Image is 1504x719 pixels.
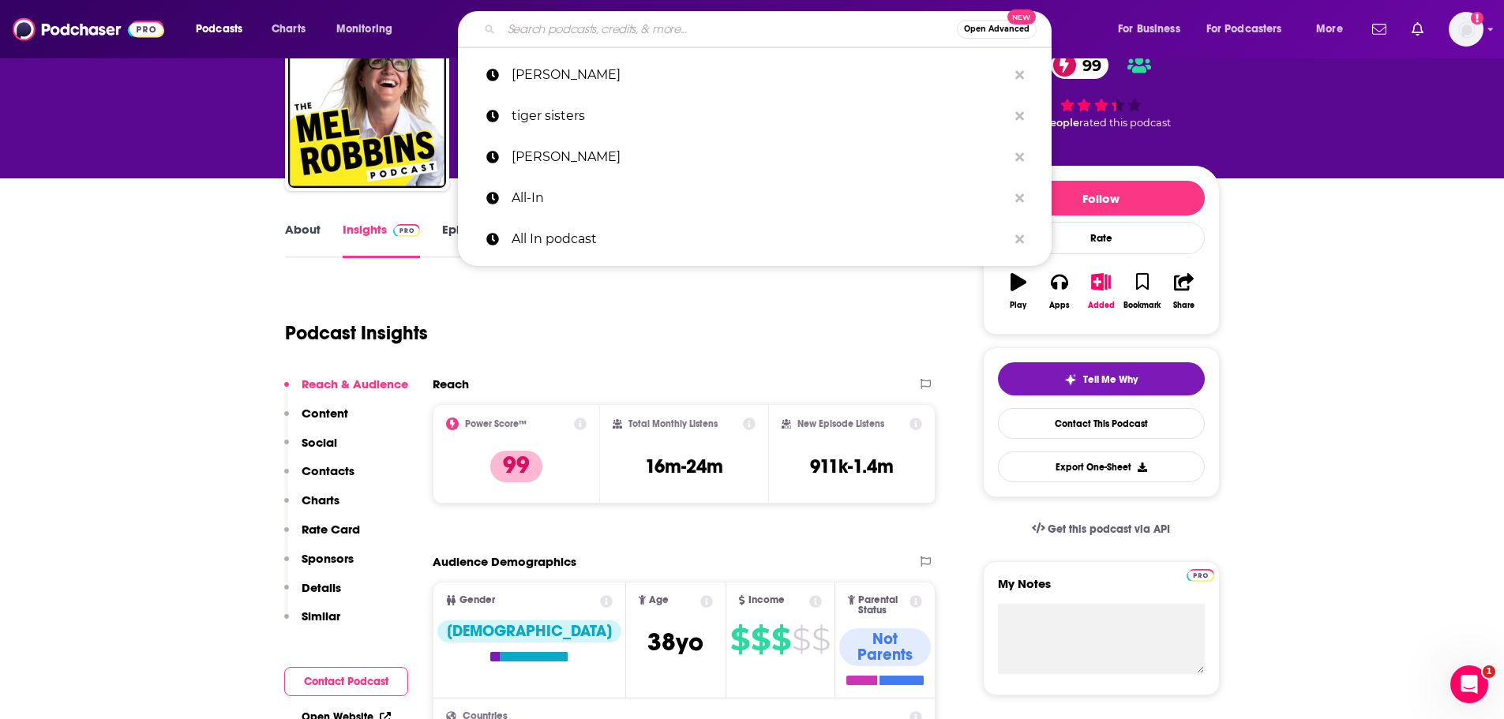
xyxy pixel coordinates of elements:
a: Episodes335 [442,222,520,258]
img: Podchaser Pro [393,224,421,237]
div: Search podcasts, credits, & more... [473,11,1067,47]
span: New [1007,9,1036,24]
a: tiger sisters [458,95,1052,137]
button: Apps [1039,263,1080,320]
button: open menu [1196,17,1305,42]
span: Podcasts [196,18,242,40]
span: More [1316,18,1343,40]
span: For Podcasters [1206,18,1282,40]
img: Podchaser - Follow, Share and Rate Podcasts [13,14,164,44]
button: Content [284,406,348,435]
a: Charts [261,17,315,42]
span: Gender [459,595,495,605]
p: Content [302,406,348,421]
span: 7 people [1033,117,1079,129]
div: Apps [1049,301,1070,310]
button: Rate Card [284,522,360,551]
button: Charts [284,492,339,522]
button: tell me why sparkleTell Me Why [998,362,1205,395]
span: Charts [272,18,306,40]
p: Details [302,580,341,595]
svg: Email not verified [1471,12,1483,24]
p: Rate Card [302,522,360,537]
button: Bookmark [1122,263,1163,320]
span: rated this podcast [1079,117,1171,129]
div: Share [1173,301,1195,310]
a: All-In [458,178,1052,219]
h3: 911k-1.4m [810,455,894,478]
span: 99 [1067,51,1109,79]
label: My Notes [998,576,1205,604]
p: Contacts [302,463,354,478]
a: All In podcast [458,219,1052,260]
span: Parental Status [858,595,907,616]
h1: Podcast Insights [285,321,428,345]
div: Not Parents [839,628,932,666]
span: $ [771,627,790,652]
h2: Total Monthly Listens [628,418,718,429]
h2: Audience Demographics [433,554,576,569]
a: Pro website [1187,567,1214,582]
a: Get this podcast via API [1019,510,1183,549]
button: Export One-Sheet [998,451,1205,482]
img: Podchaser Pro [1187,569,1214,582]
span: $ [730,627,749,652]
button: Sponsors [284,551,354,580]
span: Open Advanced [964,25,1030,33]
h2: Reach [433,376,469,391]
p: Social [302,435,337,450]
button: Added [1080,263,1121,320]
span: $ [812,627,830,652]
span: Tell Me Why [1083,373,1138,386]
button: Similar [284,609,340,638]
span: 38 yo [647,627,703,657]
button: Social [284,435,337,464]
span: Age [649,595,669,605]
button: Show profile menu [1449,12,1483,47]
a: Contact This Podcast [998,408,1205,439]
div: Rate [998,222,1205,254]
a: 99 [1051,51,1109,79]
a: [PERSON_NAME] [458,137,1052,178]
div: [DEMOGRAPHIC_DATA] [437,620,621,642]
p: tiger sisters [512,95,1007,137]
input: Search podcasts, credits, & more... [501,17,957,42]
span: Income [748,595,785,605]
p: Similar [302,609,340,624]
img: User Profile [1449,12,1483,47]
p: Sponsors [302,551,354,566]
p: 99 [490,451,542,482]
button: Details [284,580,341,609]
p: mel robbins [512,54,1007,95]
button: open menu [325,17,413,42]
button: Share [1163,263,1204,320]
div: Play [1010,301,1026,310]
span: $ [751,627,770,652]
span: For Business [1118,18,1180,40]
span: 1 [1483,665,1495,678]
p: Charts [302,492,339,507]
span: $ [792,627,810,652]
p: All In podcast [512,219,1007,260]
span: Get this podcast via API [1048,522,1170,536]
span: Monitoring [336,18,392,40]
a: Show notifications dropdown [1405,16,1430,43]
button: open menu [185,17,263,42]
p: hermione olivia [512,137,1007,178]
button: Contacts [284,463,354,492]
img: tell me why sparkle [1064,373,1077,386]
p: All-In [512,178,1007,219]
h2: Power Score™ [465,418,527,429]
iframe: Intercom live chat [1450,665,1488,703]
button: open menu [1305,17,1363,42]
a: Show notifications dropdown [1366,16,1393,43]
div: 99 7 peoplerated this podcast [983,41,1220,139]
span: Logged in as tgilbride [1449,12,1483,47]
div: Bookmark [1123,301,1161,310]
img: The Mel Robbins Podcast [288,30,446,188]
p: Reach & Audience [302,376,408,391]
a: About [285,222,321,258]
button: Open AdvancedNew [957,20,1037,39]
button: Follow [998,181,1205,215]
